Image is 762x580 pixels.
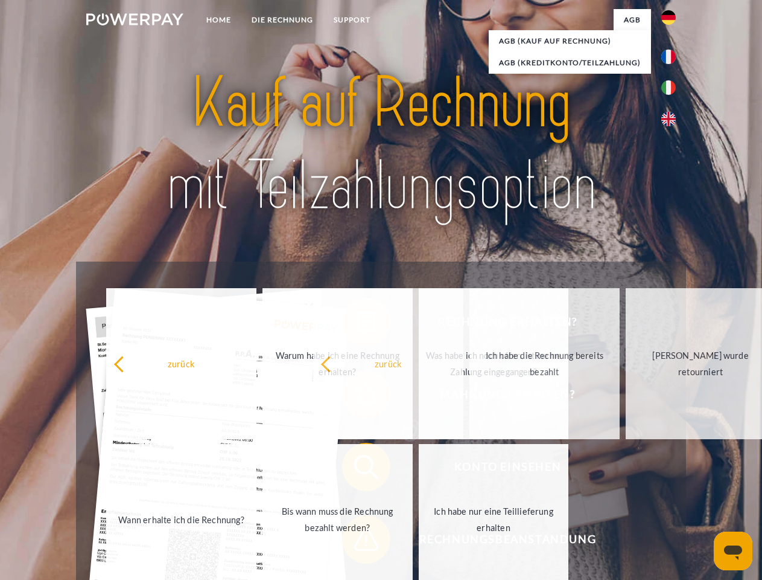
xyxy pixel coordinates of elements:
a: agb [614,9,651,31]
div: zurück [113,355,249,372]
img: en [661,112,676,126]
a: AGB (Kauf auf Rechnung) [489,30,651,52]
div: Wann erhalte ich die Rechnung? [113,511,249,527]
img: logo-powerpay-white.svg [86,13,183,25]
iframe: Schaltfläche zum Öffnen des Messaging-Fensters [714,532,752,570]
a: AGB (Kreditkonto/Teilzahlung) [489,52,651,74]
img: it [661,80,676,95]
a: Home [196,9,241,31]
img: fr [661,50,676,64]
img: title-powerpay_de.svg [115,58,647,231]
a: DIE RECHNUNG [241,9,323,31]
div: Ich habe die Rechnung bereits bezahlt [477,347,612,380]
div: Bis wann muss die Rechnung bezahlt werden? [270,503,405,536]
a: SUPPORT [323,9,381,31]
div: Ich habe nur eine Teillieferung erhalten [426,503,562,536]
img: de [661,10,676,25]
div: zurück [320,355,456,372]
div: Warum habe ich eine Rechnung erhalten? [270,347,405,380]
